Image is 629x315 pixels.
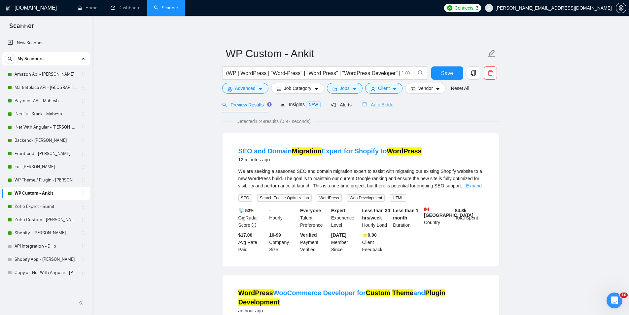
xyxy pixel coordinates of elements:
[15,226,77,240] a: Shopify - [PERSON_NAME]
[15,174,77,187] a: WP Theme / Plugin - [PERSON_NAME]
[238,289,445,306] a: WordPressWooCommerce Developer forCustom ThemeandPlugin Development
[252,223,256,227] span: info-circle
[362,232,377,238] b: ⭐️ 0.00
[237,207,268,229] div: GigRadar Score
[314,87,319,92] span: caret-down
[268,207,299,229] div: Hourly
[5,54,15,64] button: search
[620,293,628,298] span: 10
[392,207,423,229] div: Duration
[365,83,403,94] button: userClientcaret-down
[78,5,97,11] a: homeHome
[280,102,285,107] span: area-chart
[15,187,77,200] a: WP Custom - Ankit
[5,57,15,61] span: search
[222,102,227,107] span: search
[238,147,422,155] a: SEO and DomainMigrationExpert for Shopify toWordPress
[81,125,87,130] span: holder
[15,240,77,253] a: API Integration - Dilip
[81,204,87,209] span: holder
[454,207,485,229] div: Total Spent
[332,87,337,92] span: folder
[331,102,336,107] span: notification
[2,52,90,279] li: My Scanners
[15,121,77,134] a: .Net With Angular - [PERSON_NAME]
[371,87,375,92] span: user
[466,183,482,188] a: Expand
[268,231,299,253] div: Company Size
[238,169,482,188] span: We are seeking a seasoned SEO and domain migration expert to assist with migrating our existing S...
[616,5,626,11] span: setting
[280,102,321,107] span: Insights
[17,52,44,65] span: My Scanners
[411,87,415,92] span: idcard
[455,208,467,213] b: $ 4.3k
[467,66,480,80] button: copy
[405,71,410,75] span: info-circle
[292,147,322,155] mark: Migration
[238,298,280,306] mark: Development
[222,102,270,107] span: Preview Results
[15,134,77,147] a: Backend- [PERSON_NAME]
[414,70,427,76] span: search
[81,111,87,117] span: holder
[81,230,87,236] span: holder
[331,208,346,213] b: Expert
[226,45,486,62] input: Scanner name...
[15,200,77,213] a: Zoho Expert - Sumit
[257,194,312,202] span: Search Engine Optimization
[271,83,324,94] button: barsJob Categorycaret-down
[347,194,385,202] span: Web Development
[317,194,342,202] span: WordPress
[327,83,363,94] button: folderJobscaret-down
[451,85,469,92] a: Reset All
[15,68,77,81] a: Amazon Api - [PERSON_NAME]
[2,36,90,50] li: New Scanner
[269,232,281,238] b: 10-99
[15,253,77,266] a: Shopify App - [PERSON_NAME]
[361,231,392,253] div: Client Feedback
[8,36,85,50] a: New Scanner
[15,160,77,174] a: Full [PERSON_NAME]
[79,299,85,306] span: double-left
[299,231,330,253] div: Payment Verified
[340,85,350,92] span: Jobs
[269,208,271,213] b: -
[81,257,87,262] span: holder
[393,208,418,220] b: Less than 1 month
[300,208,321,213] b: Everyone
[616,3,626,13] button: setting
[238,307,483,315] div: an hour ago
[455,4,474,12] span: Connects:
[222,83,268,94] button: settingAdvancedcaret-down
[352,87,357,92] span: caret-down
[81,217,87,222] span: holder
[6,3,10,14] img: logo
[362,102,395,107] span: Auto Bidder
[487,6,491,10] span: user
[81,98,87,103] span: holder
[366,289,390,296] mark: Custom
[228,87,232,92] span: setting
[331,232,346,238] b: [DATE]
[392,289,413,296] mark: Theme
[238,232,253,238] b: $17.00
[361,207,392,229] div: Hourly Load
[425,289,445,296] mark: Plugin
[484,66,497,80] button: delete
[362,208,390,220] b: Less than 30 hrs/week
[447,5,452,11] img: upwork-logo.png
[81,72,87,77] span: holder
[306,101,321,108] span: NEW
[487,49,496,58] span: edit
[238,208,255,213] b: 📡 53%
[15,147,77,160] a: Front-end - [PERSON_NAME]
[238,168,483,189] div: We are seeking a seasoned SEO and domain migration expert to assist with migrating our existing S...
[232,118,315,125] span: Detected 1249 results (0.97 seconds)
[81,177,87,183] span: holder
[81,270,87,275] span: holder
[441,69,453,77] span: Save
[424,207,473,218] b: [GEOGRAPHIC_DATA]
[418,85,433,92] span: Vendor
[238,194,252,202] span: SEO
